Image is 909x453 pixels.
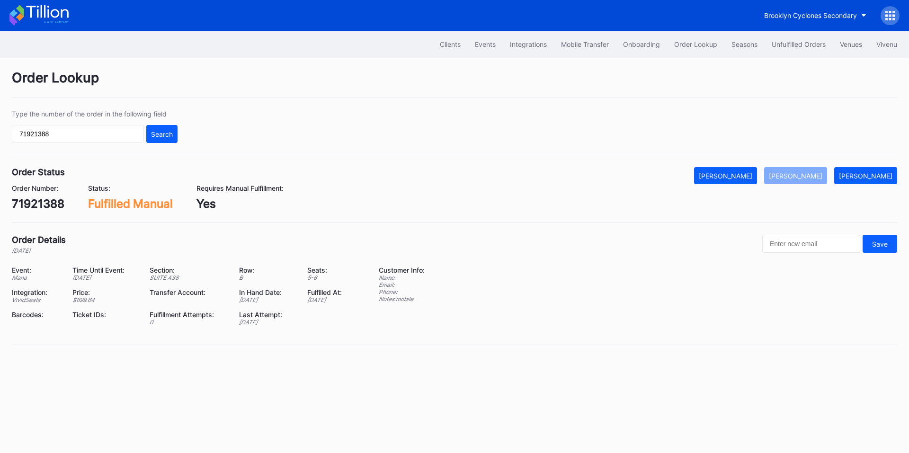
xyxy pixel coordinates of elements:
div: 0 [150,319,227,326]
div: Event: [12,266,61,274]
div: Customer Info: [379,266,425,274]
button: Search [146,125,178,143]
div: SUITE A38 [150,274,227,281]
div: Phone: [379,288,425,295]
div: Order Lookup [674,40,717,48]
div: Seasons [731,40,757,48]
div: [PERSON_NAME] [839,172,892,180]
div: Brooklyn Cyclones Secondary [764,11,857,19]
div: Fulfillment Attempts: [150,311,227,319]
div: Events [475,40,496,48]
button: Order Lookup [667,36,724,53]
input: Enter new email [762,235,860,253]
div: Order Status [12,167,65,177]
div: Integration: [12,288,61,296]
input: GT59662 [12,125,144,143]
button: Seasons [724,36,765,53]
div: Barcodes: [12,311,61,319]
div: Fulfilled Manual [88,197,173,211]
button: Clients [433,36,468,53]
div: Unfulfilled Orders [772,40,826,48]
div: Vivenu [876,40,897,48]
div: [DATE] [239,319,295,326]
div: [DATE] [72,274,138,281]
div: Time Until Event: [72,266,138,274]
button: [PERSON_NAME] [834,167,897,184]
div: 5 - 6 [307,274,355,281]
button: Events [468,36,503,53]
div: Search [151,130,173,138]
div: Name: [379,274,425,281]
div: 71921388 [12,197,64,211]
div: Requires Manual Fulfillment: [196,184,284,192]
div: Last Attempt: [239,311,295,319]
button: Brooklyn Cyclones Secondary [757,7,873,24]
button: [PERSON_NAME] [764,167,827,184]
div: Seats: [307,266,355,274]
div: Save [872,240,888,248]
button: Vivenu [869,36,904,53]
button: Integrations [503,36,554,53]
div: [PERSON_NAME] [699,172,752,180]
div: Ticket IDs: [72,311,138,319]
div: Mana [12,274,61,281]
div: [PERSON_NAME] [769,172,822,180]
div: Price: [72,288,138,296]
button: [PERSON_NAME] [694,167,757,184]
div: Integrations [510,40,547,48]
div: Order Number: [12,184,64,192]
button: Venues [833,36,869,53]
div: Mobile Transfer [561,40,609,48]
div: [DATE] [239,296,295,303]
div: Venues [840,40,862,48]
div: Order Lookup [12,70,897,98]
div: Yes [196,197,284,211]
div: B [239,274,295,281]
div: [DATE] [307,296,355,303]
div: Transfer Account: [150,288,227,296]
button: Mobile Transfer [554,36,616,53]
div: Email: [379,281,425,288]
div: Clients [440,40,461,48]
div: Status: [88,184,173,192]
div: Order Details [12,235,66,245]
div: Section: [150,266,227,274]
button: Onboarding [616,36,667,53]
div: In Hand Date: [239,288,295,296]
div: VividSeats [12,296,61,303]
div: Notes: mobile [379,295,425,302]
div: Type the number of the order in the following field [12,110,178,118]
button: Unfulfilled Orders [765,36,833,53]
div: Onboarding [623,40,660,48]
div: Fulfilled At: [307,288,355,296]
div: [DATE] [12,247,66,254]
button: Save [863,235,897,253]
div: Row: [239,266,295,274]
div: $ 899.64 [72,296,138,303]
